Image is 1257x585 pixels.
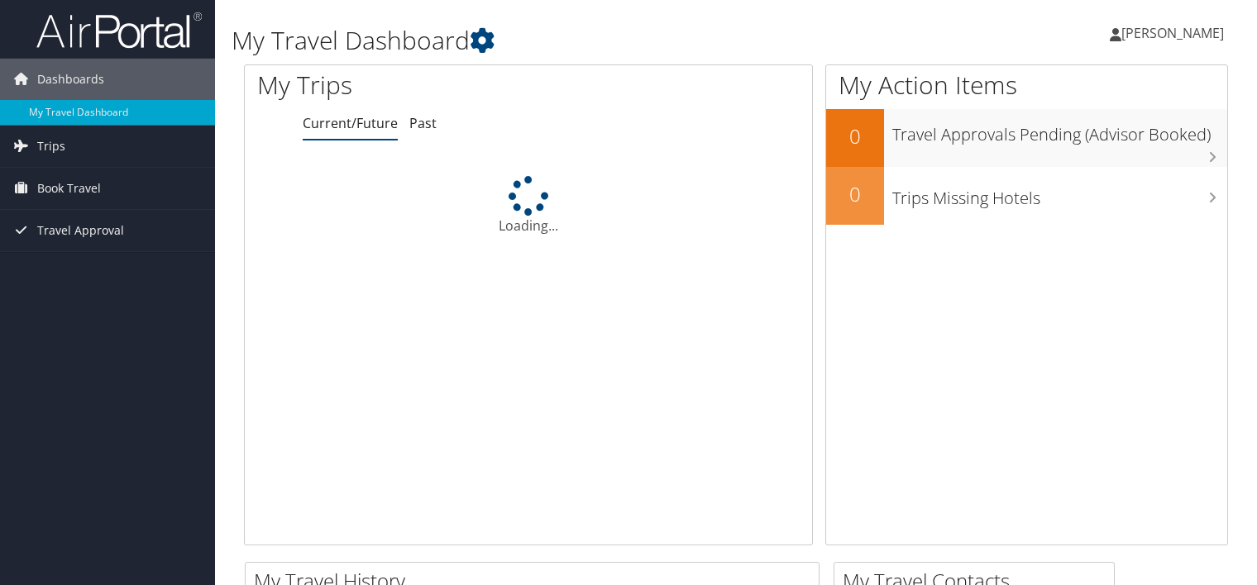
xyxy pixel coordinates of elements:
h1: My Trips [257,68,563,102]
h1: My Travel Dashboard [232,23,904,58]
a: 0Trips Missing Hotels [826,167,1227,225]
h3: Travel Approvals Pending (Advisor Booked) [892,115,1227,146]
span: Travel Approval [37,210,124,251]
span: [PERSON_NAME] [1121,24,1224,42]
h1: My Action Items [826,68,1227,102]
h3: Trips Missing Hotels [892,178,1227,210]
h2: 0 [826,180,884,208]
a: 0Travel Approvals Pending (Advisor Booked) [826,109,1227,167]
span: Book Travel [37,168,101,209]
a: Past [409,114,437,132]
a: Current/Future [303,114,398,132]
h2: 0 [826,122,884,150]
img: airportal-logo.png [36,11,202,50]
div: Loading... [245,176,812,235]
a: [PERSON_NAME] [1110,8,1240,58]
span: Trips [37,126,65,167]
span: Dashboards [37,59,104,100]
